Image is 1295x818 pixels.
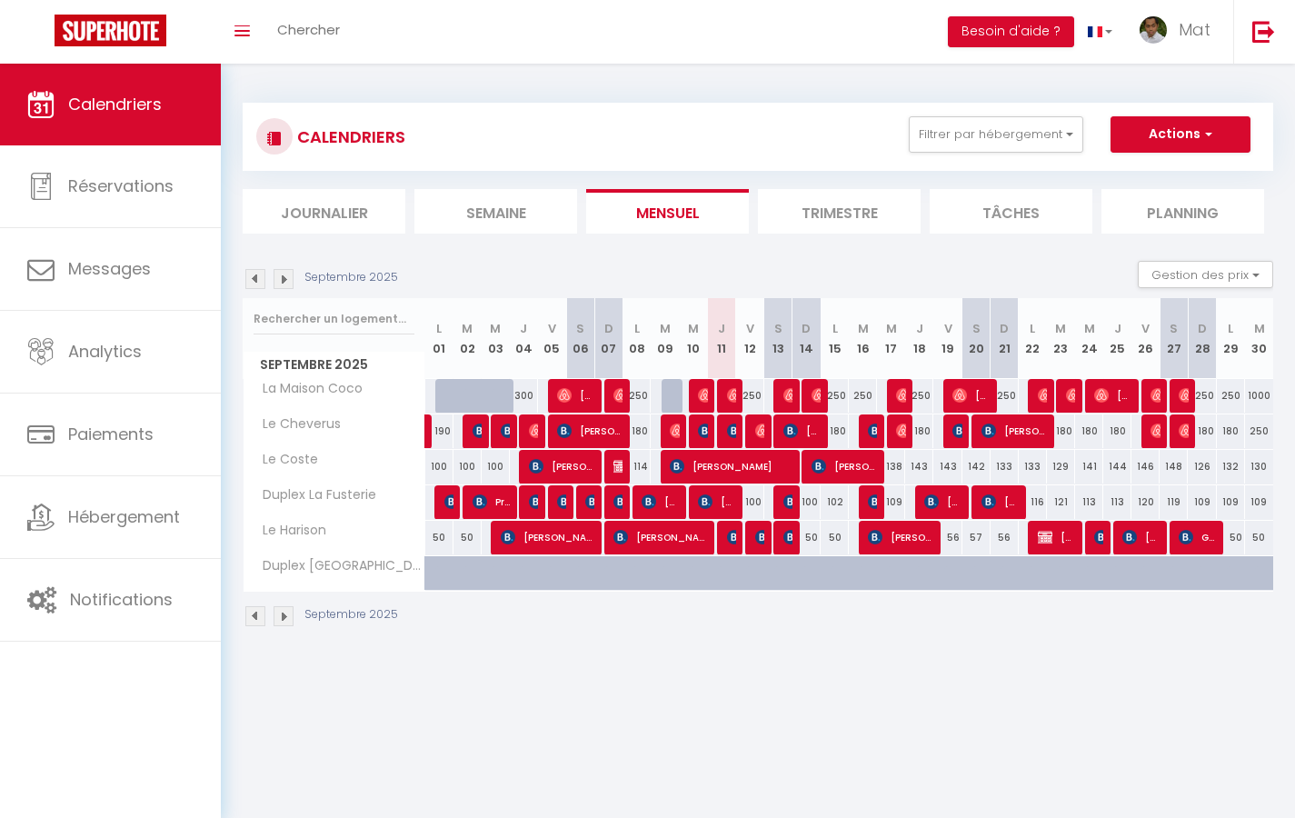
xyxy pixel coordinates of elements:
[501,520,594,554] span: [PERSON_NAME]
[1030,320,1035,337] abbr: L
[821,298,849,379] th: 15
[623,298,651,379] th: 08
[473,484,510,519] span: Prof. [PERSON_NAME]
[623,379,651,413] div: 250
[1019,450,1047,484] div: 133
[246,485,381,505] span: Duplex La Fusterie
[425,414,434,449] a: [PERSON_NAME]
[991,450,1019,484] div: 133
[473,414,482,448] span: [PERSON_NAME]
[764,298,792,379] th: 13
[783,378,792,413] span: [PERSON_NAME]
[68,93,162,115] span: Calendriers
[727,414,736,448] span: [PERSON_NAME]
[68,257,151,280] span: Messages
[905,414,933,448] div: 180
[991,298,1019,379] th: 21
[1094,520,1103,554] span: [PERSON_NAME]
[594,298,623,379] th: 07
[877,450,905,484] div: 138
[1084,320,1095,337] abbr: M
[792,485,821,519] div: 100
[821,485,849,519] div: 102
[821,521,849,554] div: 50
[1055,320,1066,337] abbr: M
[1103,298,1131,379] th: 25
[1217,521,1245,554] div: 50
[520,320,527,337] abbr: J
[1038,378,1047,413] span: [PERSON_NAME]
[1131,485,1160,519] div: 120
[246,556,428,576] span: Duplex [GEOGRAPHIC_DATA][PERSON_NAME]
[1160,485,1188,519] div: 119
[68,175,174,197] span: Réservations
[727,520,736,554] span: [PERSON_NAME]
[905,379,933,413] div: 250
[510,379,538,413] div: 300
[933,450,961,484] div: 143
[277,20,340,39] span: Chercher
[1252,20,1275,43] img: logout
[832,320,838,337] abbr: L
[70,588,173,611] span: Notifications
[482,298,510,379] th: 03
[566,298,594,379] th: 06
[604,320,613,337] abbr: D
[425,414,453,448] div: 190
[688,320,699,337] abbr: M
[1245,485,1273,519] div: 109
[1188,485,1216,519] div: 109
[1188,450,1216,484] div: 126
[1245,298,1273,379] th: 30
[916,320,923,337] abbr: J
[905,298,933,379] th: 18
[1131,450,1160,484] div: 146
[708,298,736,379] th: 11
[1160,298,1188,379] th: 27
[802,320,811,337] abbr: D
[670,414,679,448] span: [PERSON_NAME]
[727,378,736,413] span: [PERSON_NAME]/[PERSON_NAME]
[849,379,877,413] div: 250
[1179,414,1188,448] span: Moulirath Yos
[510,298,538,379] th: 04
[1047,485,1075,519] div: 121
[924,484,961,519] span: [PERSON_NAME]
[453,450,482,484] div: 100
[812,378,821,413] span: [PERSON_NAME]
[1047,450,1075,484] div: 129
[1188,414,1216,448] div: 180
[877,298,905,379] th: 17
[991,379,1019,413] div: 250
[1160,450,1188,484] div: 148
[68,505,180,528] span: Hébergement
[792,298,821,379] th: 14
[783,520,792,554] span: [PERSON_NAME]
[736,298,764,379] th: 12
[886,320,897,337] abbr: M
[1217,485,1245,519] div: 109
[877,485,905,519] div: 109
[490,320,501,337] abbr: M
[453,298,482,379] th: 02
[68,340,142,363] span: Analytics
[613,520,707,554] span: [PERSON_NAME]
[557,414,623,448] span: [PERSON_NAME]
[868,484,877,519] span: [PERSON_NAME]
[613,378,623,413] span: [PERSON_NAME]
[1066,378,1075,413] span: [PERSON_NAME]
[933,298,961,379] th: 19
[244,352,424,378] span: Septembre 2025
[755,520,764,554] span: [PERSON_NAME]
[1140,16,1167,44] img: ...
[585,484,594,519] span: [PERSON_NAME]
[462,320,473,337] abbr: M
[858,320,869,337] abbr: M
[821,414,849,448] div: 180
[736,379,764,413] div: 250
[576,320,584,337] abbr: S
[849,298,877,379] th: 16
[930,189,1092,234] li: Tâches
[981,414,1047,448] span: [PERSON_NAME]
[1103,450,1131,484] div: 144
